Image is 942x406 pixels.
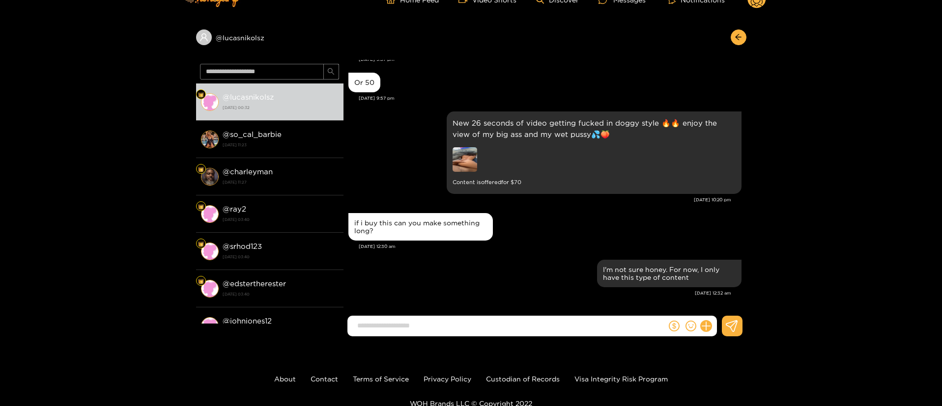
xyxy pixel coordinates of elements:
[201,243,219,260] img: conversation
[359,95,742,102] div: [DATE] 9:57 pm
[447,111,742,194] div: Aug. 24, 10:20 pm
[685,321,696,331] span: smile
[223,167,273,176] strong: @ charleyman
[667,319,682,333] button: dollar
[201,131,219,148] img: conversation
[359,243,742,250] div: [DATE] 12:30 am
[201,168,219,186] img: conversation
[198,241,204,247] img: Fan Level
[354,219,487,235] div: if i buy this can you make something long?
[223,140,339,149] strong: [DATE] 11:23
[223,93,274,101] strong: @ lucasnikolsz
[453,147,477,172] img: preview
[486,375,560,382] a: Custodian of Records
[198,204,204,210] img: Fan Level
[348,213,493,241] div: Aug. 25, 12:30 am
[201,317,219,335] img: conversation
[574,375,668,382] a: Visa Integrity Risk Program
[597,260,742,287] div: Aug. 25, 12:32 am
[198,278,204,284] img: Fan Level
[603,266,736,281] div: I'm not sure honey. For now, I only have this type of content
[201,93,219,111] img: conversation
[198,166,204,172] img: Fan Level
[223,130,282,138] strong: @ so_cal_barbie
[223,317,272,325] strong: @ johnjones12
[223,279,286,288] strong: @ edstertherester
[311,375,338,382] a: Contact
[327,68,335,76] span: search
[424,375,471,382] a: Privacy Policy
[353,375,409,382] a: Terms of Service
[731,29,746,45] button: arrow-left
[669,321,680,331] span: dollar
[348,196,731,203] div: [DATE] 10:20 pm
[348,290,731,297] div: [DATE] 12:32 am
[198,92,204,98] img: Fan Level
[223,178,339,187] strong: [DATE] 11:27
[323,64,339,80] button: search
[354,79,374,86] div: Or 50
[453,117,736,140] p: New 26 seconds of video getting fucked in doggy style 🔥🔥 enjoy the view of my big ass and my wet ...
[201,205,219,223] img: conversation
[348,73,380,92] div: Aug. 24, 9:57 pm
[223,205,246,213] strong: @ ray2
[196,29,343,45] div: @lucasnikolsz
[223,215,339,224] strong: [DATE] 03:40
[223,242,262,250] strong: @ srhod123
[453,177,736,188] small: Content is offered for $ 70
[200,33,208,42] span: user
[223,290,339,298] strong: [DATE] 03:40
[223,252,339,261] strong: [DATE] 03:40
[735,33,742,42] span: arrow-left
[223,103,339,112] strong: [DATE] 00:32
[274,375,296,382] a: About
[201,280,219,298] img: conversation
